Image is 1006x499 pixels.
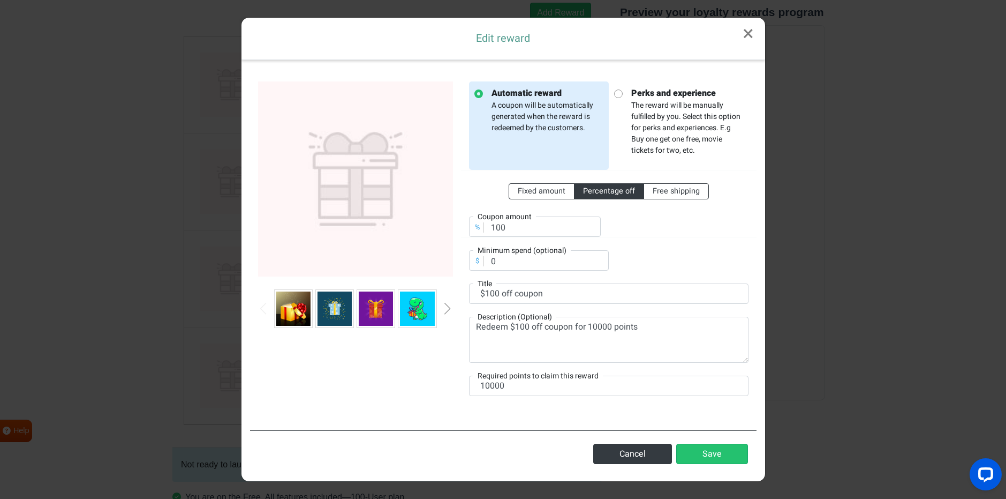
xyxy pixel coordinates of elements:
div: Previous slide [261,303,266,315]
div: $ [471,256,484,266]
label: Title [473,278,496,289]
input: E.g. $25 coupon or Dinner for two [469,284,748,304]
iframe: LiveChat chat widget [961,454,1006,499]
h5: Edit reward [246,31,761,47]
a: Close [731,18,765,50]
label: Minimum spend (optional) [473,245,571,256]
strong: Perks and experience [631,87,743,100]
label: Coupon amount [473,211,536,222]
p: A coupon will be automatically generated when the reward is redeemed by the customers. [483,87,603,133]
span: Free shipping [653,185,700,197]
p: The reward will be manually fulfilled by you. Select this option for perks and experiences. E.g B... [623,87,743,156]
strong: Automatic reward [491,87,603,100]
label: Required points to claim this reward [473,370,603,382]
div: % [471,222,484,233]
span: Fixed amount [518,185,565,197]
button: Cancel [593,444,672,464]
label: Description (Optional) [473,311,556,323]
span: Percentage off [583,185,635,197]
div: Next slide [445,303,450,315]
button: Save [676,444,748,464]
